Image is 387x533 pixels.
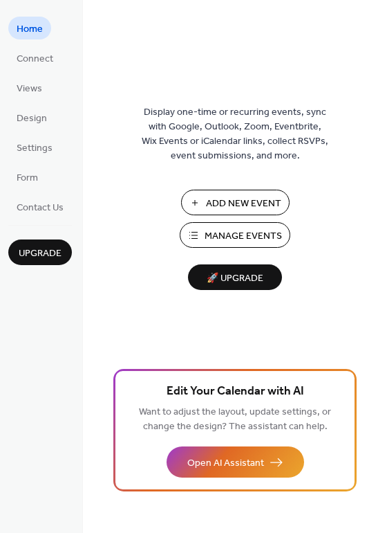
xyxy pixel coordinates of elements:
[17,22,43,37] span: Home
[17,201,64,215] span: Contact Us
[206,197,281,211] span: Add New Event
[17,171,38,186] span: Form
[139,403,331,436] span: Want to adjust the layout, update settings, or change the design? The assistant can help.
[167,446,304,478] button: Open AI Assistant
[142,105,328,163] span: Display one-time or recurring events, sync with Google, Outlook, Zoom, Eventbrite, Wix Events or ...
[8,240,72,265] button: Upgrade
[17,111,47,126] span: Design
[8,106,55,129] a: Design
[17,141,53,156] span: Settings
[8,195,72,218] a: Contact Us
[180,222,290,248] button: Manage Events
[17,82,42,96] span: Views
[196,269,274,288] span: 🚀 Upgrade
[8,17,51,39] a: Home
[188,264,282,290] button: 🚀 Upgrade
[8,136,61,159] a: Settings
[8,165,46,188] a: Form
[181,190,290,215] button: Add New Event
[205,229,282,244] span: Manage Events
[8,46,62,69] a: Connect
[17,52,53,66] span: Connect
[167,382,304,401] span: Edit Your Calendar with AI
[19,246,62,261] span: Upgrade
[8,76,50,99] a: Views
[187,456,264,471] span: Open AI Assistant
